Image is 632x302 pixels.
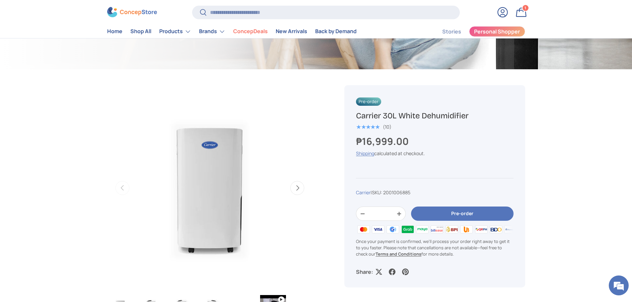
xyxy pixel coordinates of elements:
h1: Carrier 30L White Dehumidifier [356,111,513,121]
img: ubp [459,224,474,234]
span: Personal Shopper [474,29,520,34]
nav: Primary [107,25,357,38]
a: Personal Shopper [469,26,525,37]
strong: ₱16,999.00 [356,135,410,148]
img: bpi [445,224,459,234]
img: grabpay [400,224,415,234]
a: Home [107,25,122,38]
a: Carrier [356,189,371,196]
img: metrobank [503,224,518,234]
a: Shipping [356,150,374,156]
div: 5.0 out of 5.0 stars [356,124,380,130]
button: Pre-order [411,207,513,221]
p: Once your payment is confirmed, we'll process your order right away to get it to you faster. Plea... [356,238,513,258]
img: master [356,224,371,234]
img: qrph [474,224,488,234]
img: ConcepStore [107,7,157,18]
nav: Secondary [426,25,525,38]
div: (10) [383,124,391,129]
textarea: Type your message and hit 'Enter' [3,181,126,204]
div: Minimize live chat window [109,3,125,19]
img: maya [415,224,430,234]
span: ★★★★★ [356,124,380,130]
span: Pre-order [356,97,381,106]
summary: Products [155,25,195,38]
img: gcash [386,224,400,234]
a: New Arrivals [276,25,307,38]
span: 1 [525,6,526,11]
img: visa [371,224,386,234]
span: | [371,189,410,196]
a: Shop All [130,25,151,38]
img: bdo [489,224,503,234]
div: Chat with us now [35,37,111,46]
a: Back by Demand [315,25,357,38]
a: ConcepDeals [233,25,268,38]
span: SKU: [372,189,382,196]
span: 2001006885 [383,189,410,196]
a: Terms and Conditions [376,251,421,257]
summary: Brands [195,25,229,38]
div: calculated at checkout. [356,150,513,157]
p: Share: [356,268,373,276]
a: 5.0 out of 5.0 stars (10) [356,123,391,130]
a: Stories [442,25,461,38]
span: We're online! [38,84,92,151]
img: billease [430,224,444,234]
